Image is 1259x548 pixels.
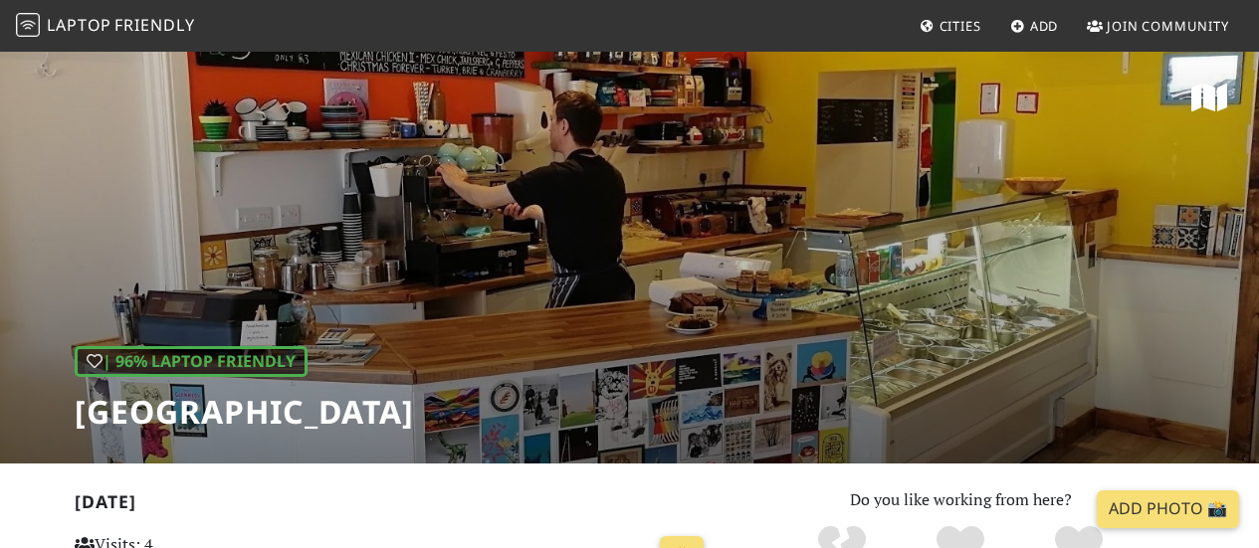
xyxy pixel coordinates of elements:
[940,17,981,35] span: Cities
[1002,8,1067,44] a: Add
[1030,17,1059,35] span: Add
[75,393,414,431] h1: [GEOGRAPHIC_DATA]
[912,8,989,44] a: Cities
[47,14,111,36] span: Laptop
[736,487,1185,513] p: Do you like working from here?
[1079,8,1237,44] a: Join Community
[75,346,308,378] div: | 96% Laptop Friendly
[114,14,194,36] span: Friendly
[75,491,713,520] h2: [DATE]
[1107,17,1229,35] span: Join Community
[16,9,195,44] a: LaptopFriendly LaptopFriendly
[16,13,40,37] img: LaptopFriendly
[1097,490,1239,528] a: Add Photo 📸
